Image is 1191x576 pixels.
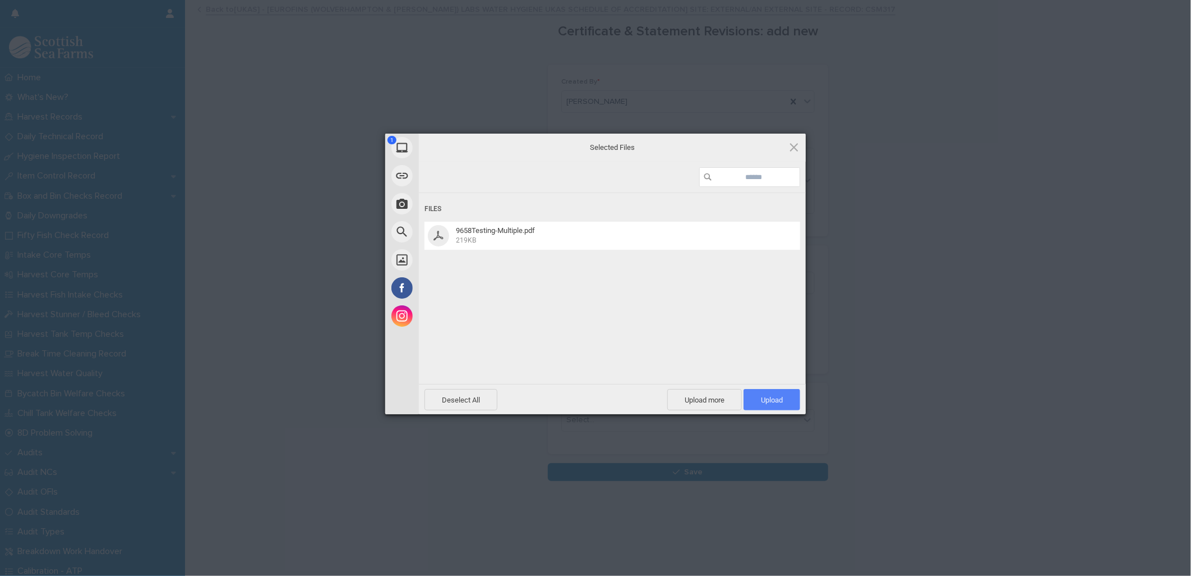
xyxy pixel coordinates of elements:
span: Click here or hit ESC to close picker [788,141,800,153]
div: Unsplash [385,246,520,274]
span: 1 [387,136,396,144]
span: 9658Testing-Multiple.pdf [456,226,535,235]
div: Instagram [385,302,520,330]
div: Web Search [385,218,520,246]
div: Facebook [385,274,520,302]
span: Selected Files [500,143,724,153]
span: Upload [744,389,800,410]
span: Upload more [667,389,742,410]
span: Deselect All [424,389,497,410]
div: Link (URL) [385,162,520,190]
span: Upload [761,396,783,404]
div: My Device [385,134,520,162]
div: Take Photo [385,190,520,218]
span: 9658Testing-Multiple.pdf [453,226,786,245]
div: Files [424,199,800,220]
span: 219KB [456,236,476,244]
